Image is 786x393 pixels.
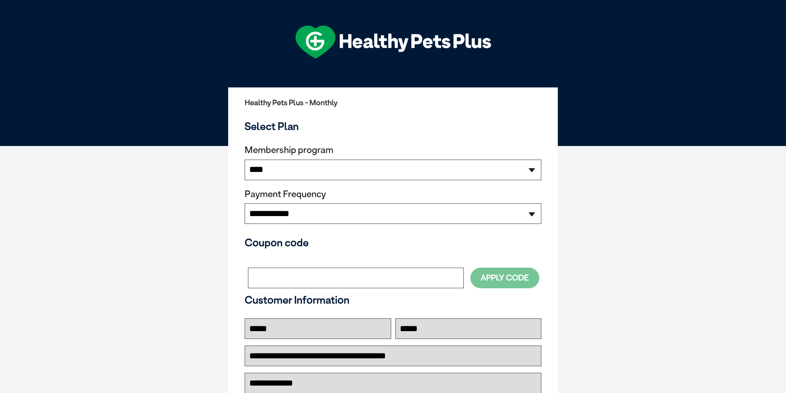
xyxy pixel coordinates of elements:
[245,189,326,200] label: Payment Frequency
[245,236,541,249] h3: Coupon code
[245,99,541,107] h2: Healthy Pets Plus - Monthly
[295,26,491,59] img: hpp-logo-landscape-green-white.png
[470,268,539,288] button: Apply Code
[245,294,541,306] h3: Customer Information
[245,120,541,132] h3: Select Plan
[245,145,541,155] label: Membership program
